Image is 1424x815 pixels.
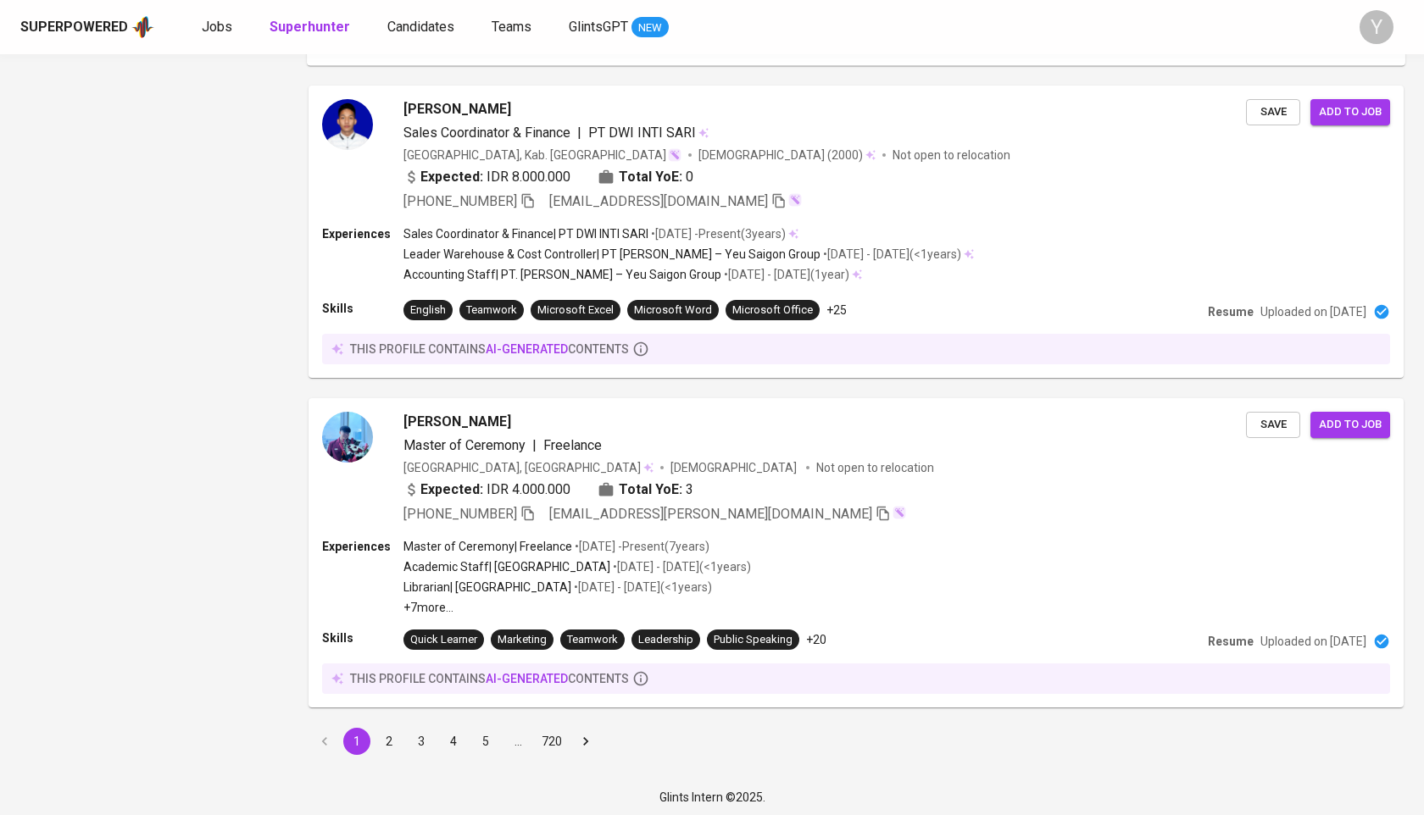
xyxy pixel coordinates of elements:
[309,398,1404,707] a: [PERSON_NAME]Master of Ceremony|Freelance[GEOGRAPHIC_DATA], [GEOGRAPHIC_DATA][DEMOGRAPHIC_DATA] N...
[569,17,669,38] a: GlintsGPT NEW
[698,147,876,164] div: (2000)
[732,302,813,319] div: Microsoft Office
[472,728,499,755] button: Go to page 5
[1254,103,1292,122] span: Save
[634,302,712,319] div: Microsoft Word
[322,629,403,646] p: Skills
[322,225,403,242] p: Experiences
[1260,303,1366,320] p: Uploaded on [DATE]
[610,558,751,575] p: • [DATE] - [DATE] ( <1 years )
[466,302,517,319] div: Teamwork
[403,147,681,164] div: [GEOGRAPHIC_DATA], Kab. [GEOGRAPHIC_DATA]
[532,435,537,456] span: |
[403,246,820,263] p: Leader Warehouse & Cost Controller | PT [PERSON_NAME] – Yeu Saigon Group
[410,302,446,319] div: English
[504,733,531,750] div: …
[309,728,602,755] nav: pagination navigation
[537,302,614,319] div: Microsoft Excel
[1246,99,1300,125] button: Save
[202,17,236,38] a: Jobs
[543,437,602,453] span: Freelance
[893,147,1010,164] p: Not open to relocation
[721,266,849,283] p: • [DATE] - [DATE] ( 1 year )
[1310,412,1390,438] button: Add to job
[1319,103,1382,122] span: Add to job
[619,480,682,500] b: Total YoE:
[893,506,906,519] img: magic_wand.svg
[270,19,350,35] b: Superhunter
[403,558,610,575] p: Academic Staff | [GEOGRAPHIC_DATA]
[571,579,712,596] p: • [DATE] - [DATE] ( <1 years )
[270,17,353,38] a: Superhunter
[670,459,799,476] span: [DEMOGRAPHIC_DATA]
[492,17,535,38] a: Teams
[440,728,467,755] button: Go to page 4
[826,302,847,319] p: +25
[322,99,373,150] img: b8bfc9ea795dfae6579f62aa2dbe4156.jpg
[668,148,681,162] img: magic_wand.svg
[403,266,721,283] p: Accounting Staff | PT. [PERSON_NAME] – Yeu Saigon Group
[309,86,1404,378] a: [PERSON_NAME]Sales Coordinator & Finance|PT DWI INTI SARI[GEOGRAPHIC_DATA], Kab. [GEOGRAPHIC_DATA...
[350,341,629,358] p: this profile contains contents
[572,728,599,755] button: Go to next page
[698,147,827,164] span: [DEMOGRAPHIC_DATA]
[403,579,571,596] p: Librarian | [GEOGRAPHIC_DATA]
[492,19,531,35] span: Teams
[131,14,154,40] img: app logo
[403,437,526,453] span: Master of Ceremony
[577,123,581,143] span: |
[387,19,454,35] span: Candidates
[569,19,628,35] span: GlintsGPT
[403,225,648,242] p: Sales Coordinator & Finance | PT DWI INTI SARI
[403,599,751,616] p: +7 more ...
[403,538,572,555] p: Master of Ceremony | Freelance
[410,632,477,648] div: Quick Learner
[403,167,570,187] div: IDR 8.000.000
[202,19,232,35] span: Jobs
[648,225,786,242] p: • [DATE] - Present ( 3 years )
[1254,415,1292,435] span: Save
[686,167,693,187] span: 0
[420,480,483,500] b: Expected:
[816,459,934,476] p: Not open to relocation
[714,632,793,648] div: Public Speaking
[588,125,696,141] span: PT DWI INTI SARI
[1360,10,1393,44] div: Y
[20,18,128,37] div: Superpowered
[403,459,654,476] div: [GEOGRAPHIC_DATA], [GEOGRAPHIC_DATA]
[537,728,567,755] button: Go to page 720
[322,538,403,555] p: Experiences
[1260,633,1366,650] p: Uploaded on [DATE]
[20,14,154,40] a: Superpoweredapp logo
[1310,99,1390,125] button: Add to job
[343,728,370,755] button: page 1
[1319,415,1382,435] span: Add to job
[387,17,458,38] a: Candidates
[322,300,403,317] p: Skills
[1246,412,1300,438] button: Save
[1208,303,1254,320] p: Resume
[619,167,682,187] b: Total YoE:
[403,125,570,141] span: Sales Coordinator & Finance
[549,193,768,209] span: [EMAIL_ADDRESS][DOMAIN_NAME]
[1208,633,1254,650] p: Resume
[403,193,517,209] span: [PHONE_NUMBER]
[403,506,517,522] span: [PHONE_NUMBER]
[403,480,570,500] div: IDR 4.000.000
[631,19,669,36] span: NEW
[403,99,511,119] span: [PERSON_NAME]
[549,506,872,522] span: [EMAIL_ADDRESS][PERSON_NAME][DOMAIN_NAME]
[788,193,802,207] img: magic_wand.svg
[638,632,693,648] div: Leadership
[408,728,435,755] button: Go to page 3
[403,412,511,432] span: [PERSON_NAME]
[375,728,403,755] button: Go to page 2
[498,632,547,648] div: Marketing
[350,670,629,687] p: this profile contains contents
[567,632,618,648] div: Teamwork
[420,167,483,187] b: Expected:
[322,412,373,463] img: fa155cc8c94a2591059befc0f86ffbbc.jpg
[486,342,568,356] span: AI-generated
[820,246,961,263] p: • [DATE] - [DATE] ( <1 years )
[572,538,709,555] p: • [DATE] - Present ( 7 years )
